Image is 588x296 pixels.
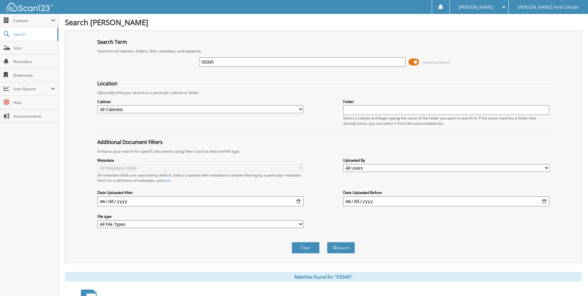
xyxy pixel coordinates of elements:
span: Cabinets [13,18,51,23]
label: Date Uploaded Before [343,190,549,195]
label: Date Uploaded After [97,190,303,195]
input: end [343,196,549,206]
span: Bookmarks [13,73,55,78]
span: Announcements [13,114,55,119]
div: All metadata fields are searched by default. Select a cabinet with metadata to enable filtering b... [97,173,303,183]
span: Reminders [13,59,55,64]
span: User Reports [13,86,51,92]
label: Cabinet [97,99,303,104]
span: Help [13,100,55,105]
label: Metadata [97,158,303,163]
label: Uploaded By [343,158,549,163]
a: here [162,178,170,183]
button: Search [327,242,355,253]
div: Optionally limit your search to a particular cabinet or folder [94,90,552,95]
span: Search [13,32,54,37]
span: Advanced Search [422,60,450,65]
span: [PERSON_NAME] [459,5,493,9]
div: Searches all cabinets, folders, files, metadata, and keywords [94,48,552,54]
legend: Additional Document Filters [94,139,166,146]
input: start [97,196,303,206]
div: Matches found for "93345" [65,272,582,281]
button: Clear [292,242,320,253]
span: [PERSON_NAME] Ford Lincoln [518,5,579,9]
h1: Search [PERSON_NAME] [65,17,582,27]
div: Enhance your search for specific documents using filters such as date and file type. [94,149,552,154]
legend: Location [94,80,121,87]
img: scan123-logo-white.svg [6,3,53,11]
div: Select a cabinet and begin typing the name of the folder you want to search in. If the name match... [343,115,549,126]
iframe: Chat Widget [557,266,588,296]
label: Folder [343,99,549,104]
label: File type [97,214,303,219]
legend: Search Term [94,38,130,45]
span: Scan [13,45,55,51]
